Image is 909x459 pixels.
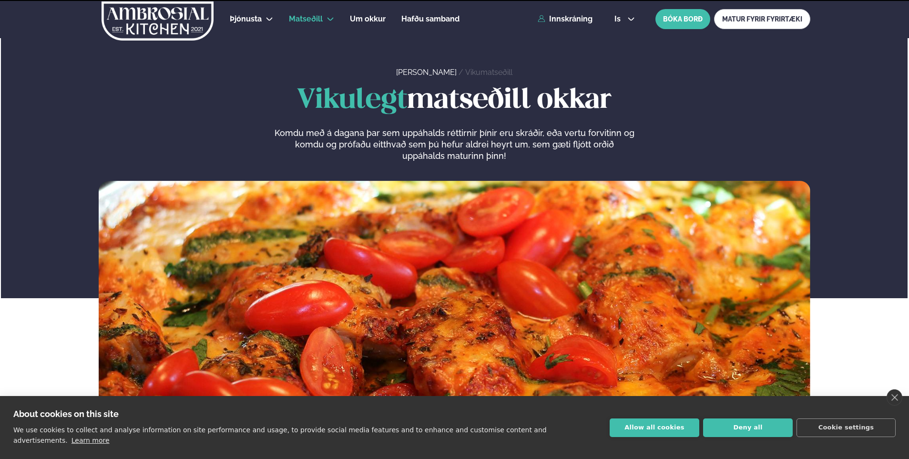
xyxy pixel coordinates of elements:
span: Vikulegt [297,87,407,114]
button: is [607,15,643,23]
span: Hafðu samband [401,14,460,23]
button: Cookie settings [797,418,896,437]
img: image alt [99,181,810,445]
p: We use cookies to collect and analyse information on site performance and usage, to provide socia... [13,426,547,444]
button: Deny all [703,418,793,437]
img: logo [101,1,214,41]
p: Komdu með á dagana þar sem uppáhalds réttirnir þínir eru skráðir, eða vertu forvitinn og komdu og... [274,127,634,162]
span: Matseðill [289,14,323,23]
a: close [887,389,902,406]
a: [PERSON_NAME] [396,68,457,77]
span: Þjónusta [230,14,262,23]
span: Um okkur [350,14,386,23]
a: Vikumatseðill [465,68,512,77]
a: Learn more [71,437,110,444]
a: Þjónusta [230,13,262,25]
span: / [459,68,465,77]
a: Innskráning [538,15,592,23]
a: MATUR FYRIR FYRIRTÆKI [714,9,810,29]
button: Allow all cookies [610,418,699,437]
span: is [614,15,623,23]
h1: matseðill okkar [99,85,810,116]
strong: About cookies on this site [13,409,119,419]
a: Hafðu samband [401,13,460,25]
a: Matseðill [289,13,323,25]
a: Um okkur [350,13,386,25]
button: BÓKA BORÐ [655,9,710,29]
